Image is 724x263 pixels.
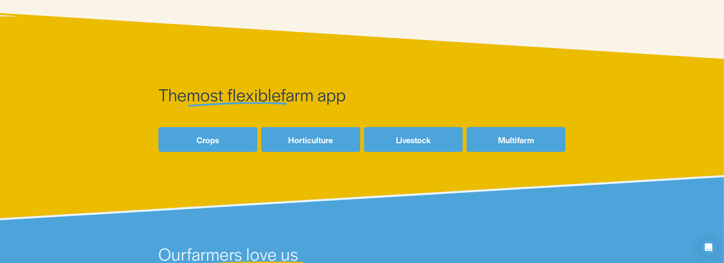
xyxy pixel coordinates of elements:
[700,239,717,256] div: Open Intercom Messenger
[281,82,346,106] span: farm app
[187,82,281,106] span: most flexible
[158,127,257,152] a: Crops
[261,127,360,152] a: Horticulture
[467,127,566,152] a: Multifarm
[364,127,463,152] a: Livestock
[158,82,187,106] span: The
